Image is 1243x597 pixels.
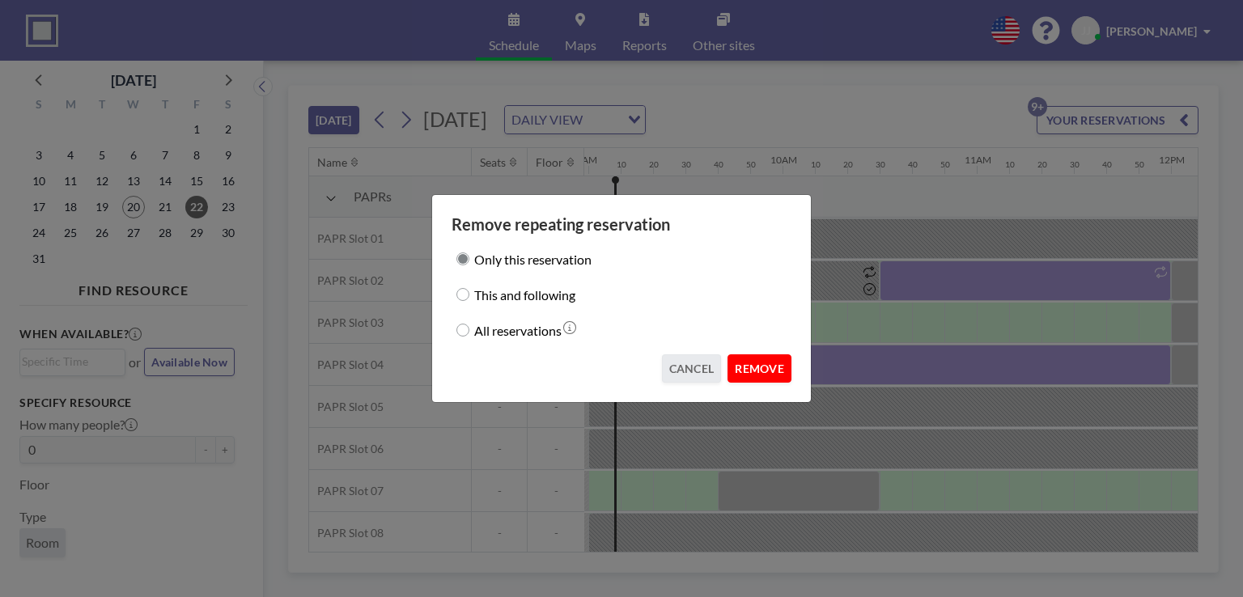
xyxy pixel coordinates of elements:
[452,214,791,235] h3: Remove repeating reservation
[662,354,722,383] button: CANCEL
[474,248,592,270] label: Only this reservation
[728,354,791,383] button: REMOVE
[474,319,562,341] label: All reservations
[474,283,575,306] label: This and following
